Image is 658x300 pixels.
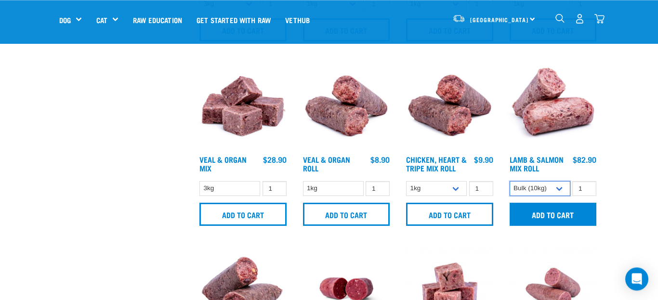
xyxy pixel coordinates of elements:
[507,59,599,151] img: 1261 Lamb Salmon Roll 01
[469,181,493,196] input: 1
[474,155,493,164] div: $9.90
[370,155,390,164] div: $8.90
[575,13,585,24] img: user.png
[303,203,390,226] input: Add to cart
[197,59,289,151] img: 1158 Veal Organ Mix 01
[366,181,390,196] input: 1
[406,203,493,226] input: Add to cart
[452,14,465,23] img: van-moving.png
[126,0,189,39] a: Raw Education
[278,0,317,39] a: Vethub
[263,181,287,196] input: 1
[572,181,596,196] input: 1
[406,157,467,170] a: Chicken, Heart & Tripe Mix Roll
[625,267,648,290] div: Open Intercom Messenger
[573,155,596,164] div: $82.90
[301,59,393,151] img: Veal Organ Mix Roll 01
[303,157,350,170] a: Veal & Organ Roll
[594,13,605,24] img: home-icon@2x.png
[96,14,107,26] a: Cat
[199,203,287,226] input: Add to cart
[510,203,597,226] input: Add to cart
[263,155,287,164] div: $28.90
[59,14,71,26] a: Dog
[555,13,565,23] img: home-icon-1@2x.png
[404,59,496,151] img: Chicken Heart Tripe Roll 01
[470,18,528,21] span: [GEOGRAPHIC_DATA]
[189,0,278,39] a: Get started with Raw
[199,157,247,170] a: Veal & Organ Mix
[510,157,564,170] a: Lamb & Salmon Mix Roll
